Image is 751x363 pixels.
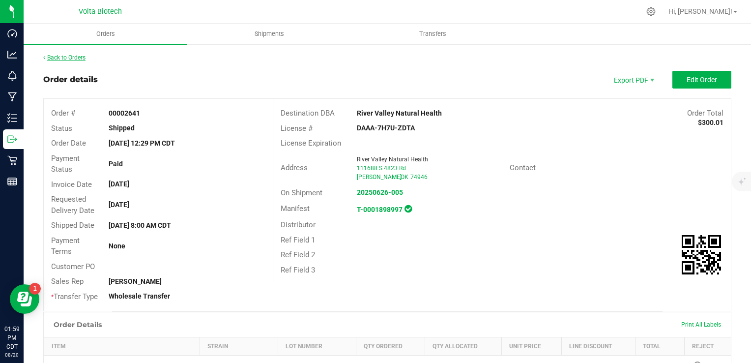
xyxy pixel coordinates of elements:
[51,221,94,230] span: Shipped Date
[54,321,102,329] h1: Order Details
[281,109,335,118] span: Destination DBA
[7,92,17,102] inline-svg: Manufacturing
[357,109,442,117] strong: River Valley Natural Health
[410,174,428,181] span: 74946
[635,337,684,356] th: Total
[281,236,315,244] span: Ref Field 1
[357,156,428,163] span: River Valley Natural Health
[24,24,187,44] a: Orders
[278,337,356,356] th: Lot Number
[51,180,92,189] span: Invoice Date
[79,7,122,16] span: Volta Biotech
[7,71,17,81] inline-svg: Monitoring
[281,124,313,133] span: License #
[43,74,98,86] div: Order details
[7,50,17,60] inline-svg: Analytics
[687,76,717,84] span: Edit Order
[109,109,140,117] strong: 00002641
[281,188,322,197] span: On Shipment
[7,113,17,123] inline-svg: Inventory
[187,24,351,44] a: Shipments
[357,124,415,132] strong: DAAA-7H7U-ZDTA
[7,29,17,38] inline-svg: Dashboard
[510,163,536,172] span: Contact
[109,139,175,147] strong: [DATE] 12:29 PM CDT
[672,71,731,89] button: Edit Order
[425,337,501,356] th: Qty Allocated
[51,154,80,174] span: Payment Status
[4,351,19,359] p: 08/20
[400,174,401,181] span: ,
[684,337,731,356] th: Reject
[281,204,310,213] span: Manifest
[668,7,732,15] span: Hi, [PERSON_NAME]!
[109,221,171,229] strong: [DATE] 8:00 AM CDT
[281,220,316,229] span: Distributor
[83,30,128,38] span: Orders
[4,325,19,351] p: 01:59 PM CDT
[561,337,635,356] th: Line Discount
[357,165,406,172] span: 111688 S 4823 Rd
[51,292,98,301] span: Transfer Type
[357,174,402,181] span: [PERSON_NAME]
[109,124,135,132] strong: Shipped
[44,337,200,356] th: Item
[281,250,315,259] span: Ref Field 2
[501,337,561,356] th: Unit Price
[51,124,72,133] span: Status
[7,134,17,144] inline-svg: Outbound
[51,139,86,148] span: Order Date
[51,236,80,256] span: Payment Terms
[682,235,721,274] img: Scan me!
[356,337,425,356] th: Qty Ordered
[281,163,308,172] span: Address
[357,188,403,196] a: 20250626-005
[200,337,278,356] th: Strain
[51,277,84,286] span: Sales Rep
[29,283,41,295] iframe: Resource center unread badge
[241,30,297,38] span: Shipments
[645,7,657,16] div: Manage settings
[681,321,721,328] span: Print All Labels
[109,242,125,250] strong: None
[7,155,17,165] inline-svg: Retail
[109,160,123,168] strong: Paid
[404,204,412,214] span: In Sync
[357,206,403,213] a: T-0001898997
[687,109,723,118] span: Order Total
[401,174,408,181] span: OK
[281,139,341,148] span: License Expiration
[698,119,723,126] strong: $300.01
[51,109,75,118] span: Order #
[109,201,129,209] strong: [DATE]
[406,30,460,38] span: Transfers
[109,180,129,188] strong: [DATE]
[682,235,721,274] qrcode: 00002641
[7,177,17,186] inline-svg: Reports
[109,292,170,300] strong: Wholesale Transfer
[51,195,94,215] span: Requested Delivery Date
[51,262,95,271] span: Customer PO
[109,277,162,285] strong: [PERSON_NAME]
[604,71,663,89] li: Export PDF
[281,266,315,274] span: Ref Field 3
[351,24,515,44] a: Transfers
[43,54,86,61] a: Back to Orders
[10,284,39,314] iframe: Resource center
